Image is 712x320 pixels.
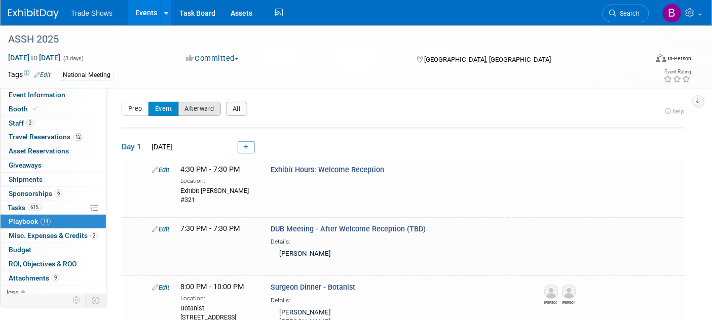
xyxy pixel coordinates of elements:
img: Zack Jones [562,285,576,299]
span: [GEOGRAPHIC_DATA], [GEOGRAPHIC_DATA] [424,56,551,63]
button: Committed [182,53,243,64]
span: Asset Reservations [9,147,69,155]
span: 2 [26,119,34,127]
img: Format-Inperson.png [656,54,666,62]
span: 61% [28,204,42,211]
div: [PERSON_NAME] [271,246,527,263]
span: Search [616,10,640,17]
span: Playbook [9,217,51,225]
span: Travel Reservations [9,133,83,141]
a: Edit [152,166,169,174]
span: 8:00 PM - 10:00 PM [180,283,244,291]
a: Giveaways [1,158,106,172]
img: ExhibitDay [8,9,59,19]
a: Budget [1,243,106,257]
span: 12 [73,133,83,141]
img: Elliott Phillips [544,285,558,299]
span: [DATE] [148,143,172,151]
div: Location: [180,175,255,185]
a: Search [603,5,649,22]
span: Trade Shows [71,9,113,17]
a: Edit [34,71,51,78]
span: Giveaways [9,161,42,169]
a: ROI, Objectives & ROO [1,257,106,271]
span: [DATE] [DATE] [8,53,61,62]
a: Booth [1,102,106,116]
span: 2 [90,232,98,239]
a: Edit [152,225,169,233]
span: 14 [41,218,51,225]
a: Travel Reservations12 [1,130,106,144]
span: help [673,108,684,115]
a: Misc. Expenses & Credits2 [1,229,106,243]
div: Details: [271,234,527,246]
a: Tasks61% [1,201,106,215]
div: Event Rating [664,69,691,74]
span: Attachments [9,274,59,282]
span: Booth [9,105,40,113]
a: Edit [152,284,169,291]
a: Event Information [1,88,106,102]
button: Event [148,102,179,116]
div: National Meeting [60,70,114,81]
a: Attachments9 [1,271,106,285]
span: 4:30 PM - 7:30 PM [180,165,240,174]
a: Sponsorships6 [1,187,106,201]
span: Event Information [9,91,65,99]
td: Personalize Event Tab Strip [68,294,86,307]
button: Afterward [178,102,221,116]
div: ASSH 2025 [5,30,633,49]
a: less [1,286,106,299]
span: 6 [55,189,62,197]
span: (3 days) [62,55,84,62]
a: Staff2 [1,116,106,130]
span: Tasks [8,204,42,212]
span: Misc. Expenses & Credits [9,231,98,239]
span: 7:30 PM - 7:30 PM [180,224,240,233]
span: ROI, Objectives & ROO [9,260,77,268]
a: Shipments [1,173,106,186]
td: Tags [8,69,51,81]
div: Event Format [590,53,692,68]
span: DUB Meeting - After Welcome Reception (TBD) [271,225,426,233]
span: to [29,54,39,62]
i: Booth reservation complete [32,106,38,111]
a: Asset Reservations [1,144,106,158]
div: In-Person [668,55,692,62]
img: Becca Rensi [662,4,682,23]
span: Surgeon Dinner - Botanist [271,283,355,292]
div: Exhibit [PERSON_NAME] #321 [180,185,255,205]
span: Day 1 [122,141,147,152]
span: Shipments [9,175,43,183]
span: Budget [9,246,31,254]
span: Staff [9,119,34,127]
div: Location: [180,293,255,303]
span: Exhibit Hours: Welcome Reception [271,166,384,174]
button: Prep [122,102,149,116]
div: Details: [271,293,527,305]
a: Playbook14 [1,215,106,228]
span: Sponsorships [9,189,62,197]
div: Zack Jones [562,299,575,305]
span: less [7,288,19,296]
div: Elliott Phillips [544,299,557,305]
button: All [226,102,247,116]
td: Toggle Event Tabs [86,294,106,307]
span: 9 [52,274,59,282]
